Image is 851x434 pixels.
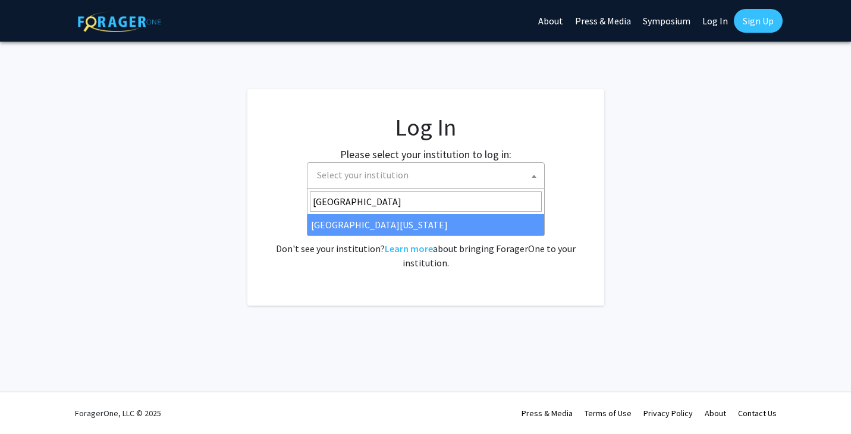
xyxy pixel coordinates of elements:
img: ForagerOne Logo [78,11,161,32]
span: Select your institution [307,162,545,189]
span: Select your institution [312,163,544,187]
div: ForagerOne, LLC © 2025 [75,392,161,434]
span: Select your institution [317,169,409,181]
a: Press & Media [522,408,573,419]
div: No account? . Don't see your institution? about bringing ForagerOne to your institution. [271,213,580,270]
h1: Log In [271,113,580,141]
label: Please select your institution to log in: [340,146,511,162]
a: About [705,408,726,419]
a: Contact Us [738,408,777,419]
a: Terms of Use [585,408,632,419]
a: Sign Up [734,9,783,33]
input: Search [310,191,542,212]
a: Learn more about bringing ForagerOne to your institution [385,243,433,254]
iframe: Chat [9,380,51,425]
li: [GEOGRAPHIC_DATA][US_STATE] [307,214,544,235]
a: Privacy Policy [643,408,693,419]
